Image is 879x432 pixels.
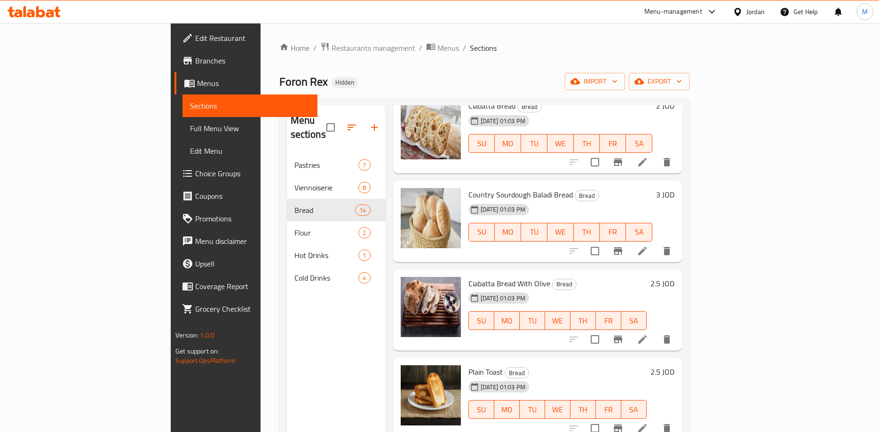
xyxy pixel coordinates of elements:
[565,73,625,90] button: import
[332,79,358,86] span: Hidden
[637,245,648,257] a: Edit menu item
[575,190,599,201] div: Bread
[551,225,570,239] span: WE
[359,183,370,192] span: 8
[294,159,359,171] div: Pastries
[636,76,682,87] span: export
[473,137,491,150] span: SU
[175,345,219,357] span: Get support on:
[463,42,466,54] li: /
[287,150,386,293] nav: Menu sections
[182,94,317,117] a: Sections
[626,223,652,242] button: SA
[656,99,674,112] h6: 2 JOD
[195,32,310,44] span: Edit Restaurant
[294,272,359,283] span: Cold Drinks
[332,77,358,88] div: Hidden
[468,223,495,242] button: SU
[570,400,596,419] button: TH
[190,100,310,111] span: Sections
[174,185,317,207] a: Coupons
[437,42,459,54] span: Menus
[625,403,643,416] span: SA
[401,188,461,248] img: Country Sourdough Baladi Bread
[545,400,570,419] button: WE
[650,277,674,290] h6: 2.5 JOD
[468,311,494,330] button: SU
[473,314,491,328] span: SU
[621,311,647,330] button: SA
[477,383,529,392] span: [DATE] 01:03 PM
[195,236,310,247] span: Menu disclaimer
[575,190,599,201] span: Bread
[574,223,600,242] button: TH
[505,368,529,378] span: Bread
[358,159,370,171] div: items
[287,221,386,244] div: Flour2
[520,400,545,419] button: TU
[585,330,605,349] span: Select to update
[200,329,214,341] span: 1.0.0
[626,134,652,153] button: SA
[468,276,550,291] span: Ciabatta Bread With Olive
[358,250,370,261] div: items
[574,403,592,416] span: TH
[195,281,310,292] span: Coverage Report
[607,328,629,351] button: Branch-specific-item
[358,182,370,193] div: items
[629,73,689,90] button: export
[603,137,622,150] span: FR
[600,314,618,328] span: FR
[174,27,317,49] a: Edit Restaurant
[174,162,317,185] a: Choice Groups
[637,157,648,168] a: Edit menu item
[523,314,541,328] span: TU
[287,244,386,267] div: Hot Drinks1
[547,134,574,153] button: WE
[468,365,503,379] span: Plain Toast
[473,225,491,239] span: SU
[494,400,520,419] button: MO
[553,279,576,290] span: Bread
[190,145,310,157] span: Edit Menu
[468,400,494,419] button: SU
[517,101,542,112] div: Bread
[498,403,516,416] span: MO
[332,42,415,54] span: Restaurants management
[468,99,515,113] span: Ciabatta Bread
[294,227,359,238] span: Flour
[596,400,621,419] button: FR
[578,225,596,239] span: TH
[498,314,516,328] span: MO
[287,176,386,199] div: Viennoiserie8
[477,294,529,303] span: [DATE] 01:03 PM
[359,161,370,170] span: 7
[630,225,649,239] span: SA
[746,7,765,17] div: Jordan
[549,403,567,416] span: WE
[321,118,341,137] span: Select all sections
[495,134,521,153] button: MO
[175,354,235,367] a: Support.OpsPlatform
[401,99,461,159] img: Ciabatta Bread
[174,49,317,72] a: Branches
[294,250,359,261] span: Hot Drinks
[656,240,678,262] button: delete
[520,311,545,330] button: TU
[287,199,386,221] div: Bread14
[574,134,600,153] button: TH
[549,314,567,328] span: WE
[525,225,544,239] span: TU
[197,78,310,89] span: Menus
[521,134,547,153] button: TU
[499,225,517,239] span: MO
[607,151,629,173] button: Branch-specific-item
[518,102,541,112] span: Bread
[294,204,356,216] span: Bread
[468,188,573,202] span: Country Sourdough Baladi Bread
[355,204,370,216] div: items
[279,71,328,92] span: Foron Rex
[401,277,461,337] img: Ciabatta Bread With Olive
